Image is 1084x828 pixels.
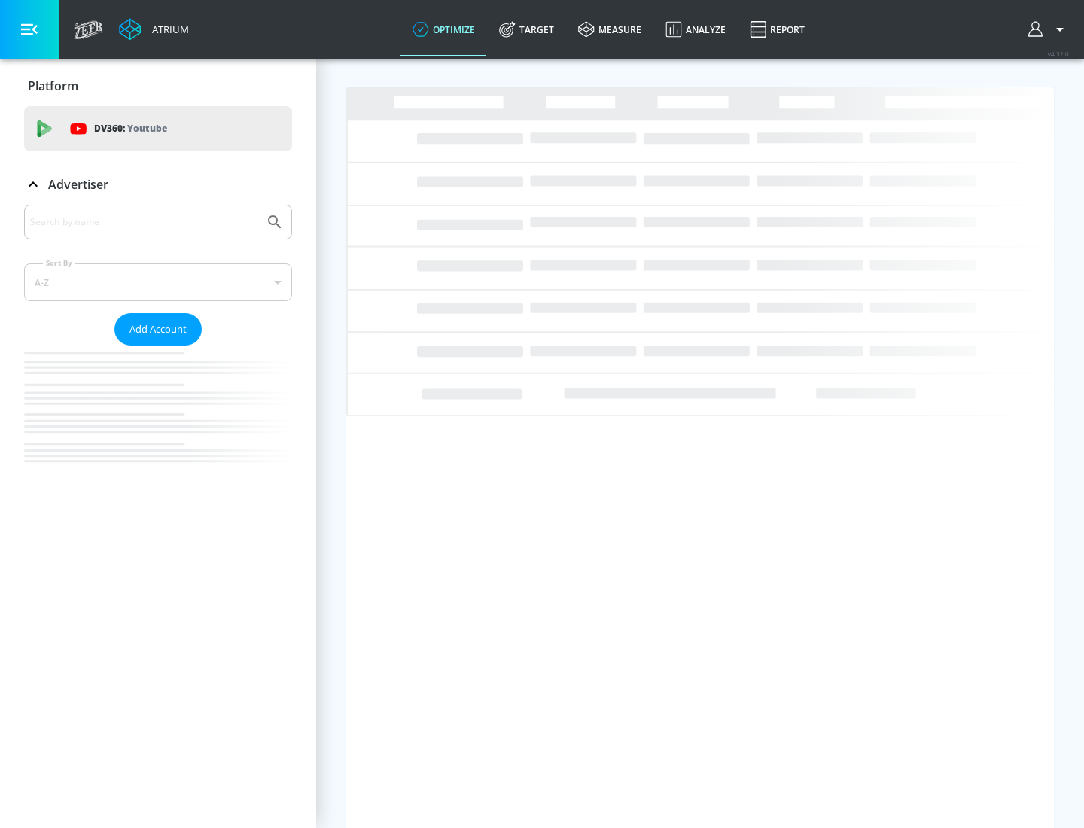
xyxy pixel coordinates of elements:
[487,2,566,56] a: Target
[24,205,292,492] div: Advertiser
[24,263,292,301] div: A-Z
[129,321,187,338] span: Add Account
[566,2,653,56] a: measure
[146,23,189,36] div: Atrium
[24,65,292,107] div: Platform
[24,163,292,205] div: Advertiser
[28,78,78,94] p: Platform
[30,212,258,232] input: Search by name
[94,120,167,137] p: DV360:
[1048,50,1069,58] span: v 4.32.0
[738,2,817,56] a: Report
[400,2,487,56] a: optimize
[114,313,202,346] button: Add Account
[24,346,292,492] nav: list of Advertiser
[43,258,75,268] label: Sort By
[119,18,189,41] a: Atrium
[653,2,738,56] a: Analyze
[127,120,167,136] p: Youtube
[48,176,108,193] p: Advertiser
[24,106,292,151] div: DV360: Youtube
